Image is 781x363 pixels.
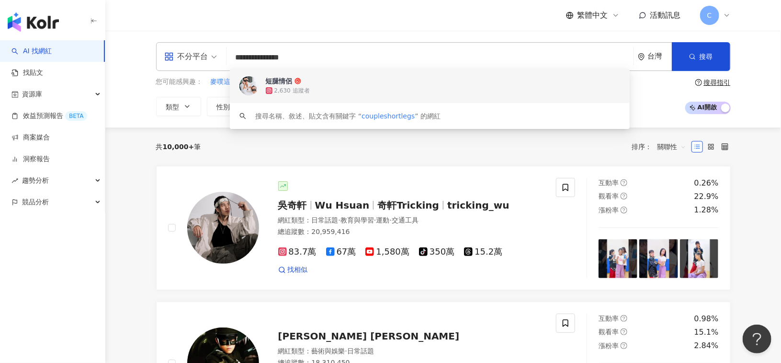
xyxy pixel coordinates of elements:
span: 繁體中文 [577,10,608,21]
div: 15.1% [694,327,719,338]
span: 吳奇軒 [278,199,307,211]
span: 交通工具 [392,216,419,224]
span: Wu Hsuan [315,199,370,211]
span: 關聯性 [657,139,686,154]
div: 2,630 追蹤者 [274,87,310,95]
div: 總追蹤數 ： 20,959,416 [278,227,545,237]
img: post-image [680,239,719,278]
div: 1.28% [694,205,719,215]
span: · [345,347,347,355]
span: 競品分析 [22,191,49,213]
span: 10,000+ [163,143,194,151]
a: KOL Avatar吳奇軒Wu Hsuan奇軒Trickingtricking_wu網紅類型：日常話題·教育與學習·運動·交通工具總追蹤數：20,959,41683.7萬67萬1,580萬350... [156,166,731,290]
div: 台灣 [648,52,672,60]
a: searchAI 找網紅 [11,47,52,56]
span: 漲粉率 [599,206,619,214]
div: 短腿情侶 [266,76,293,86]
img: post-image [639,239,678,278]
div: 排序： [632,139,691,154]
span: 搜尋 [700,53,713,60]
span: 趨勢分析 [22,170,49,191]
span: · [374,216,376,224]
span: question-circle [695,79,702,86]
span: [PERSON_NAME] [PERSON_NAME] [278,330,460,342]
span: 觀看率 [599,328,619,336]
span: 運動 [376,216,389,224]
span: 日常話題 [347,347,374,355]
a: 商案媒合 [11,133,50,142]
span: 1,580萬 [365,247,409,257]
span: 83.7萬 [278,247,317,257]
button: 類型 [156,97,201,116]
iframe: Help Scout Beacon - Open [743,325,771,353]
div: 2.84% [694,340,719,351]
div: 共 筆 [156,143,201,151]
span: · [389,216,391,224]
div: 不分平台 [164,49,208,64]
span: 350萬 [419,247,454,257]
a: 效益預測報告BETA [11,111,87,121]
div: 網紅類型 ： [278,347,545,356]
img: KOL Avatar [187,192,259,264]
div: 網紅類型 ： [278,216,545,225]
span: C [707,10,712,21]
a: 找相似 [278,265,308,275]
span: search [239,113,246,119]
div: 搜尋指引 [704,79,731,86]
span: 15.2萬 [464,247,502,257]
span: question-circle [621,179,627,186]
button: 性別 [207,97,252,116]
span: 資源庫 [22,83,42,105]
span: · [339,216,340,224]
span: 奇軒Tricking [377,199,439,211]
span: 藝術與娛樂 [312,347,345,355]
button: 麥噗這一家 [210,77,245,87]
span: question-circle [621,193,627,199]
span: question-circle [621,342,627,349]
span: environment [638,53,645,60]
span: 日常話題 [312,216,339,224]
span: appstore [164,52,174,61]
span: 互動率 [599,179,619,187]
a: 找貼文 [11,68,43,78]
span: 您可能感興趣： [156,77,203,87]
span: 互動率 [599,315,619,322]
div: 0.98% [694,314,719,324]
span: 找相似 [288,265,308,275]
img: KOL Avatar [239,76,259,95]
span: question-circle [621,207,627,213]
span: 漲粉率 [599,342,619,350]
span: tricking_wu [447,199,509,211]
div: 搜尋名稱、敘述、貼文含有關鍵字 “ ” 的網紅 [256,111,441,121]
span: 67萬 [326,247,356,257]
img: logo [8,12,59,32]
span: coupleshortlegs [362,112,415,120]
span: question-circle [621,315,627,322]
div: 22.9% [694,191,719,202]
span: 活動訊息 [650,11,681,20]
span: 類型 [166,103,180,111]
span: question-circle [621,328,627,335]
img: post-image [599,239,637,278]
span: 麥噗這一家 [211,77,244,87]
a: 洞察報告 [11,154,50,164]
span: 觀看率 [599,192,619,200]
div: 0.26% [694,178,719,188]
span: rise [11,177,18,184]
span: 教育與學習 [340,216,374,224]
span: 性別 [217,103,230,111]
button: 搜尋 [672,42,730,71]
